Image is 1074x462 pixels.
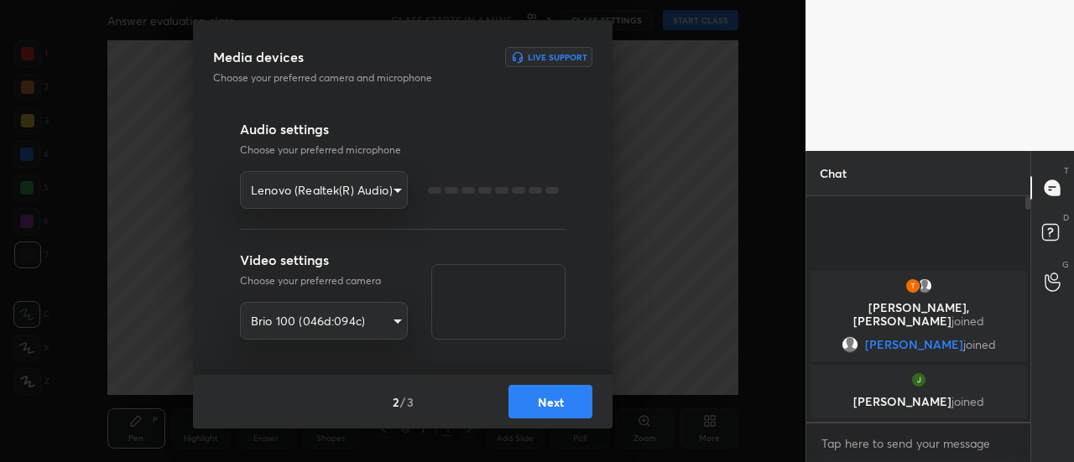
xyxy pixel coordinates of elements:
[240,143,566,158] p: Choose your preferred microphone
[400,393,405,411] h4: /
[393,393,399,411] h4: 2
[806,151,860,195] p: Chat
[821,395,1016,408] p: [PERSON_NAME]
[407,393,414,411] h4: 3
[240,119,566,139] h3: Audio settings
[240,250,408,270] h3: Video settings
[951,313,984,329] span: joined
[508,385,592,418] button: Next
[1064,164,1069,177] p: T
[842,336,858,353] img: default.png
[213,70,485,86] p: Choose your preferred camera and microphone
[951,393,984,409] span: joined
[240,273,408,288] p: Choose your preferred camera
[240,302,408,340] div: Lenovo (Realtek(R) Audio)
[865,338,963,351] span: [PERSON_NAME]
[240,171,408,209] div: Lenovo (Realtek(R) Audio)
[821,301,1016,328] p: [PERSON_NAME], [PERSON_NAME]
[806,267,1030,422] div: grid
[916,278,933,294] img: default.png
[910,371,927,388] img: thumbnail.jpg
[528,53,587,61] h6: Live Support
[1063,211,1069,224] p: D
[905,278,921,294] img: thumbnail.jpg
[963,338,996,351] span: joined
[213,47,304,67] h3: Media devices
[1062,258,1069,271] p: G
